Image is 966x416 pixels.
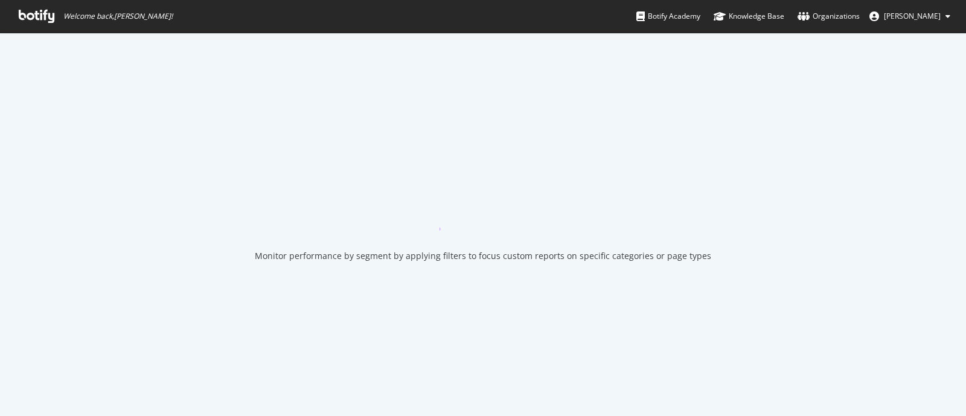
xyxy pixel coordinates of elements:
[636,10,700,22] div: Botify Academy
[798,10,860,22] div: Organizations
[860,7,960,26] button: [PERSON_NAME]
[884,11,941,21] span: Quentin Arnold
[63,11,173,21] span: Welcome back, [PERSON_NAME] !
[714,10,784,22] div: Knowledge Base
[255,250,711,262] div: Monitor performance by segment by applying filters to focus custom reports on specific categories...
[440,187,526,231] div: animation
